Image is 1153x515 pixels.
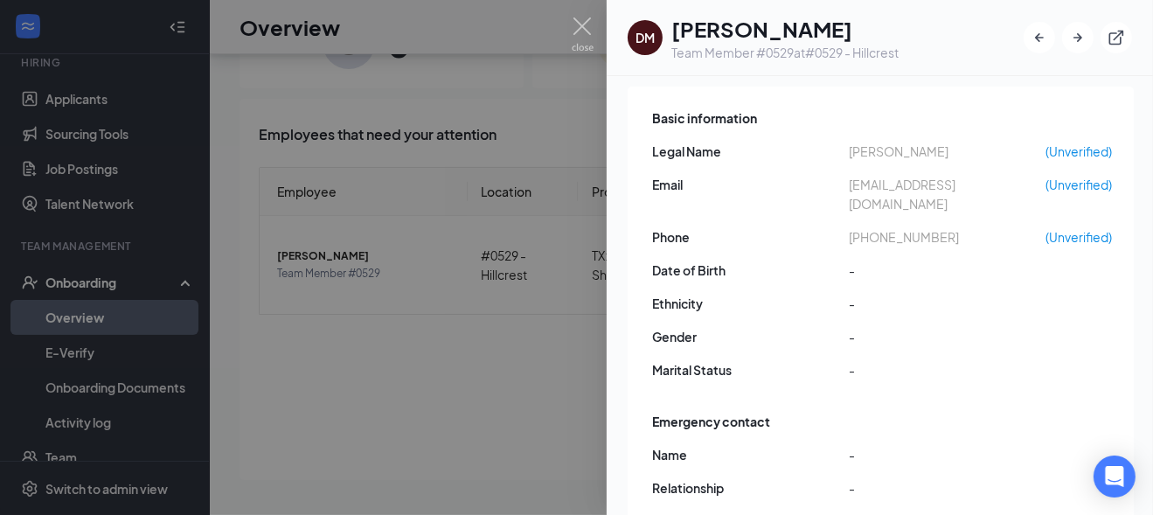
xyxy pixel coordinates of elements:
[652,412,770,431] span: Emergency contact
[1094,456,1136,498] div: Open Intercom Messenger
[849,360,1045,379] span: -
[849,261,1045,280] span: -
[1062,22,1094,53] button: ArrowRight
[652,108,757,128] span: Basic information
[671,44,899,61] div: Team Member #0529 at #0529 - Hillcrest
[849,445,1045,464] span: -
[849,294,1045,313] span: -
[652,327,849,346] span: Gender
[671,14,899,44] h1: [PERSON_NAME]
[849,175,1045,213] span: [EMAIL_ADDRESS][DOMAIN_NAME]
[1045,227,1112,247] span: (Unverified)
[652,175,849,194] span: Email
[652,478,849,498] span: Relationship
[636,29,655,46] div: DM
[1045,142,1112,161] span: (Unverified)
[1101,22,1132,53] button: ExternalLink
[652,360,849,379] span: Marital Status
[849,327,1045,346] span: -
[1108,29,1125,46] svg: ExternalLink
[1031,29,1048,46] svg: ArrowLeftNew
[652,445,849,464] span: Name
[849,478,1045,498] span: -
[652,142,849,161] span: Legal Name
[1024,22,1055,53] button: ArrowLeftNew
[652,294,849,313] span: Ethnicity
[652,261,849,280] span: Date of Birth
[652,227,849,247] span: Phone
[1045,175,1112,194] span: (Unverified)
[849,142,1045,161] span: [PERSON_NAME]
[1069,29,1087,46] svg: ArrowRight
[849,227,1045,247] span: [PHONE_NUMBER]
